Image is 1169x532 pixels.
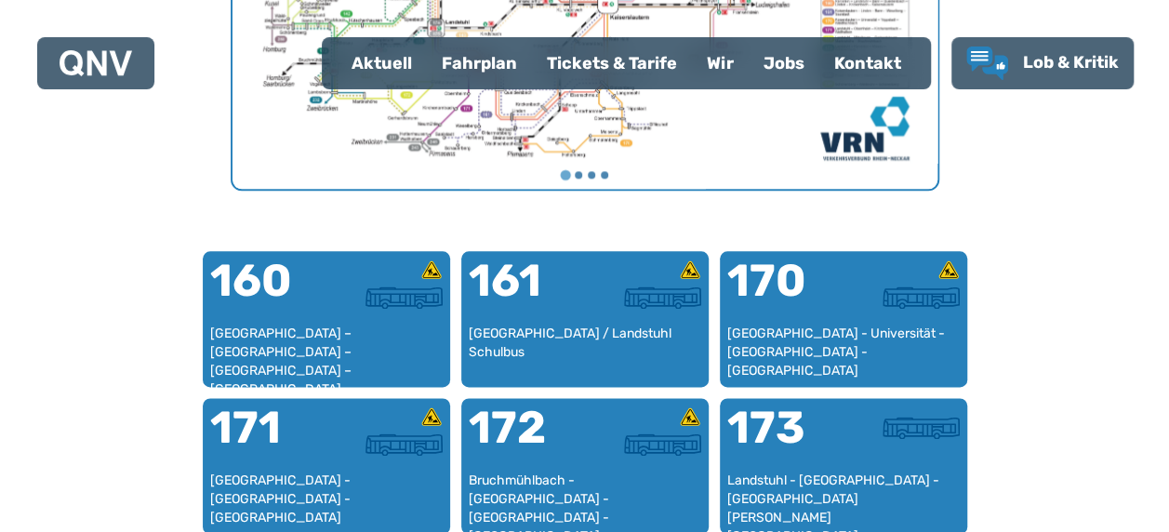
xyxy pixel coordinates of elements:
button: Gehe zu Seite 1 [560,170,570,180]
img: Überlandbus [365,433,443,456]
div: [GEOGRAPHIC_DATA] - [GEOGRAPHIC_DATA] - [GEOGRAPHIC_DATA] [210,472,443,526]
a: Fahrplan [427,39,532,87]
a: Kontakt [819,39,916,87]
span: Lob & Kritik [1023,52,1119,73]
div: Bruchmühlbach - [GEOGRAPHIC_DATA] - [GEOGRAPHIC_DATA] - [GEOGRAPHIC_DATA] - [GEOGRAPHIC_DATA] [469,472,701,526]
button: Gehe zu Seite 3 [588,171,595,179]
a: QNV Logo [60,45,132,82]
div: 170 [727,259,844,326]
img: QNV Logo [60,50,132,76]
ul: Wählen Sie eine Seite zum Anzeigen [232,168,937,181]
div: [GEOGRAPHIC_DATA] / Landstuhl Schulbus [469,325,701,379]
div: 172 [469,406,585,472]
div: [GEOGRAPHIC_DATA] - Universität - [GEOGRAPHIC_DATA] - [GEOGRAPHIC_DATA] [727,325,960,379]
div: 173 [727,406,844,472]
div: Landstuhl - [GEOGRAPHIC_DATA] - [GEOGRAPHIC_DATA][PERSON_NAME][GEOGRAPHIC_DATA] [727,472,960,526]
div: 161 [469,259,585,326]
a: Jobs [749,39,819,87]
a: Tickets & Tarife [532,39,692,87]
button: Gehe zu Seite 4 [601,171,608,179]
div: 160 [210,259,326,326]
a: Wir [692,39,749,87]
div: 171 [210,406,326,472]
a: Lob & Kritik [966,47,1119,80]
a: Aktuell [337,39,427,87]
img: Überlandbus [624,433,701,456]
img: Überlandbus [624,286,701,309]
button: Gehe zu Seite 2 [575,171,582,179]
img: Überlandbus [883,286,960,309]
img: Überlandbus [365,286,443,309]
div: [GEOGRAPHIC_DATA] – [GEOGRAPHIC_DATA] – [GEOGRAPHIC_DATA] – [GEOGRAPHIC_DATA] – [GEOGRAPHIC_DATA]... [210,325,443,379]
img: Überlandbus [883,417,960,439]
